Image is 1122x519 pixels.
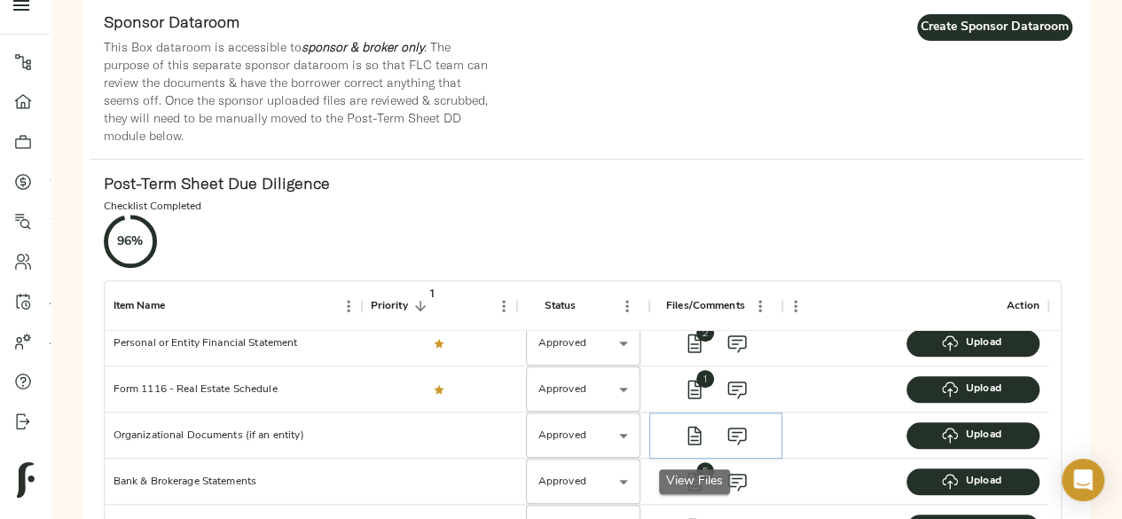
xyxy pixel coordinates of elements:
label: Upload [906,330,1040,357]
div: Approved [526,366,641,412]
span: view comments [716,322,758,365]
div: Approved [526,320,641,366]
div: Approved [526,413,641,458]
div: Files/Comments [649,281,782,331]
span: Create Sponsor Dataroom [917,17,1072,39]
p: Organizational Documents (if an entity) [114,428,304,444]
img: logo [17,462,35,498]
div: 96% [117,232,143,251]
div: Action [782,281,1048,331]
span: Upload [924,426,1022,444]
p: Form 1116 - Real Estate Schedule [114,381,278,397]
span: view files [673,368,716,411]
div: Files/Comments [666,281,745,331]
span: 5 [696,462,714,480]
span: view comments [716,414,758,457]
button: Menu [782,293,809,319]
div: Item Name [105,281,362,331]
strong: Post-Term Sheet Due Diligence [104,173,330,193]
span: 1 [424,285,442,303]
button: Sort [576,294,600,318]
button: Menu [614,293,640,319]
button: Menu [490,293,517,319]
div: Priority [362,281,517,331]
div: Action [1007,281,1040,331]
span: 2 [696,324,714,342]
p: This Box dataroom is accessible to . The purpose of this separate sponsor dataroom is so that FLC... [104,38,498,145]
span: Upload [924,472,1022,491]
em: sponsor & broker only [302,39,424,55]
div: Approved [526,459,641,504]
span: 1 [696,370,714,388]
button: Create Sponsor Dataroom [917,14,1072,41]
span: view comments [716,368,758,411]
span: view files [673,414,716,457]
div: Status [517,281,650,331]
p: Checklist Completed [104,199,1063,215]
p: Personal or Entity Financial Statement [114,335,298,351]
button: Menu [335,293,362,319]
label: Upload [906,422,1040,449]
div: Status [545,281,577,331]
div: Open Intercom Messenger [1062,459,1104,501]
span: view files [673,322,716,365]
strong: Sponsor Dataroom [104,12,239,32]
button: Menu [747,293,773,319]
span: Upload [924,380,1022,398]
span: Upload [924,334,1022,352]
span: view comments [716,460,758,503]
label: Upload [906,468,1040,495]
p: Bank & Brokerage Statements [114,474,256,490]
span: view files [673,460,716,503]
label: Upload [906,376,1040,403]
div: Priority [371,281,408,331]
button: Sort [408,294,433,318]
div: Item Name [114,281,165,331]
